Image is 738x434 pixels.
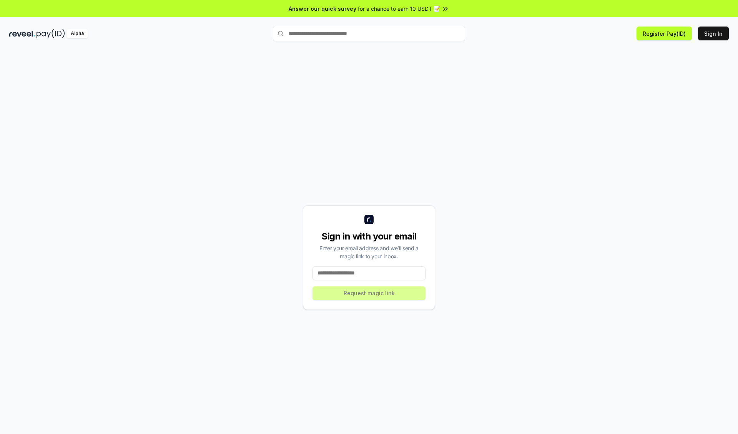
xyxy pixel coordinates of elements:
span: Answer our quick survey [289,5,356,13]
img: pay_id [37,29,65,38]
img: logo_small [364,215,374,224]
div: Sign in with your email [312,230,426,243]
button: Sign In [698,27,729,40]
img: reveel_dark [9,29,35,38]
span: for a chance to earn 10 USDT 📝 [358,5,440,13]
div: Enter your email address and we’ll send a magic link to your inbox. [312,244,426,260]
button: Register Pay(ID) [637,27,692,40]
div: Alpha [66,29,88,38]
